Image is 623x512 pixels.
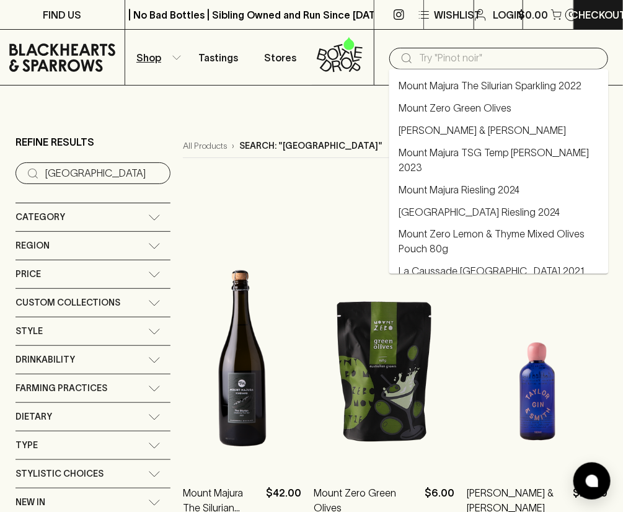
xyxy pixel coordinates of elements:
[43,7,82,22] p: FIND US
[15,324,43,339] span: Style
[399,78,582,93] a: Mount Majura The Silurian Sparkling 2022
[15,431,170,459] div: Type
[15,403,170,431] div: Dietary
[15,317,170,345] div: Style
[569,11,574,18] p: 0
[15,210,65,225] span: Category
[15,203,170,231] div: Category
[15,267,41,282] span: Price
[15,374,170,402] div: Farming Practices
[15,495,45,510] span: New In
[45,164,161,183] input: Try “Pinot noir”
[15,466,104,482] span: Stylistic Choices
[399,227,599,257] a: Mount Zero Lemon & Thyme Mixed Olives Pouch 80g
[399,145,599,175] a: Mount Majura TSG Temp [PERSON_NAME] 2023
[15,289,170,317] div: Custom Collections
[198,50,238,65] p: Tastings
[125,30,187,85] button: Shop
[15,409,52,425] span: Dietary
[399,264,585,279] a: La Caussade [GEOGRAPHIC_DATA] 2021
[15,438,38,453] span: Type
[232,139,234,152] p: ›
[399,123,567,138] a: [PERSON_NAME] & [PERSON_NAME]
[419,48,598,68] input: Try "Pinot noir"
[187,30,249,85] a: Tastings
[136,50,161,65] p: Shop
[265,50,297,65] p: Stores
[434,7,481,22] p: Wishlist
[183,139,227,152] a: All Products
[15,381,107,396] span: Farming Practices
[314,250,454,467] img: Mount Zero Green Olives
[399,205,560,219] a: [GEOGRAPHIC_DATA] Riesling 2024
[586,475,598,487] img: bubble-icon
[399,100,512,115] a: Mount Zero Green Olives
[15,135,94,149] p: Refine Results
[239,139,382,152] p: Search: "[GEOGRAPHIC_DATA]"
[15,460,170,488] div: Stylistic Choices
[467,250,608,467] img: Taylor & Smith Gin
[15,295,120,311] span: Custom Collections
[183,250,301,467] img: Mount Majura The Silurian Sparkling 2022
[15,232,170,260] div: Region
[15,238,50,254] span: Region
[15,260,170,288] div: Price
[519,7,549,22] p: $0.00
[493,7,524,22] p: Login
[15,346,170,374] div: Drinkability
[15,352,75,368] span: Drinkability
[399,182,520,197] a: Mount Majura Riesling 2024
[250,30,312,85] a: Stores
